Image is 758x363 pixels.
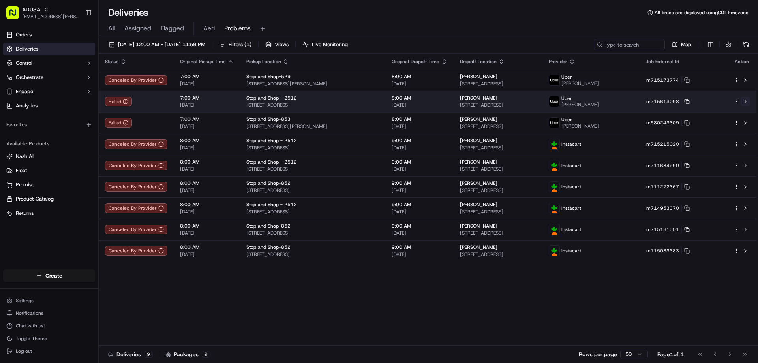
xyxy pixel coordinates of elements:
span: Instacart [561,226,581,233]
span: [STREET_ADDRESS] [460,166,536,172]
input: Got a question? Start typing here... [21,51,142,59]
span: Instacart [561,248,581,254]
span: 8:00 AM [392,116,447,122]
span: Pylon [79,134,96,140]
span: Map [681,41,691,48]
span: [PERSON_NAME] [561,123,599,129]
span: Uber [561,117,572,123]
span: m714953370 [646,205,679,211]
span: [STREET_ADDRESS] [246,209,379,215]
span: [DATE] [392,102,447,108]
span: m711272367 [646,184,679,190]
span: [STREET_ADDRESS] [246,166,379,172]
button: m711634990 [646,162,690,169]
span: [DATE] [180,145,234,151]
button: m715181301 [646,226,690,233]
span: [DATE] [392,251,447,258]
span: m715613098 [646,98,679,105]
span: Fleet [16,167,27,174]
button: Map [668,39,695,50]
span: [STREET_ADDRESS] [460,209,536,215]
span: [DATE] [392,166,447,172]
button: ADUSA [22,6,40,13]
button: Nash AI [3,150,95,163]
span: 8:00 AM [180,180,234,186]
div: Packages [166,350,210,358]
span: [DATE] [392,209,447,215]
button: ADUSA[EMAIL_ADDRESS][PERSON_NAME][DOMAIN_NAME] [3,3,82,22]
p: Rows per page [579,350,617,358]
button: m715173774 [646,77,690,83]
span: [STREET_ADDRESS] [460,251,536,258]
span: [STREET_ADDRESS] [460,145,536,151]
span: Product Catalog [16,196,54,203]
span: m715181301 [646,226,679,233]
span: Aeri [203,24,215,33]
div: Page 1 of 1 [657,350,684,358]
span: [DATE] [392,145,447,151]
button: Start new chat [134,78,144,87]
span: m680243309 [646,120,679,126]
div: Start new chat [27,75,129,83]
img: profile_instacart_ahold_partner.png [549,246,559,256]
div: Available Products [3,137,95,150]
span: 7:00 AM [180,116,234,122]
span: Instacart [561,205,581,211]
button: Orchestrate [3,71,95,84]
span: [PERSON_NAME] [460,116,497,122]
button: Canceled By Provider [105,246,167,256]
span: Knowledge Base [16,115,60,122]
span: Orchestrate [16,74,43,81]
span: Instacart [561,184,581,190]
button: Fleet [3,164,95,177]
span: Status [105,58,118,65]
button: Canceled By Provider [105,139,167,149]
span: [STREET_ADDRESS][PERSON_NAME] [246,81,379,87]
span: [STREET_ADDRESS] [460,102,536,108]
span: [PERSON_NAME] [460,223,497,229]
span: ( 1 ) [244,41,251,48]
button: Refresh [741,39,752,50]
span: Stop and Shop - 2512 [246,159,297,165]
img: 1736555255976-a54dd68f-1ca7-489b-9aae-adbdc363a1c4 [8,75,22,90]
span: Analytics [16,102,38,109]
img: profile_instacart_ahold_partner.png [549,160,559,171]
button: m680243309 [646,120,690,126]
span: Views [275,41,289,48]
h1: Deliveries [108,6,148,19]
span: Stop and Shop - 2512 [246,95,297,101]
span: [DATE] [392,81,447,87]
button: Live Monitoring [299,39,351,50]
a: 📗Knowledge Base [5,111,64,126]
span: Orders [16,31,32,38]
span: [PERSON_NAME] [460,159,497,165]
span: Assigned [124,24,151,33]
div: Canceled By Provider [105,75,167,85]
button: Settings [3,295,95,306]
span: Problems [224,24,251,33]
span: 9:00 AM [392,159,447,165]
span: 8:00 AM [180,159,234,165]
div: 📗 [8,115,14,122]
span: [DATE] [180,81,234,87]
span: [DATE] [180,209,234,215]
span: m715215020 [646,141,679,147]
span: 8:00 AM [392,95,447,101]
span: 8:00 AM [180,137,234,144]
div: We're available if you need us! [27,83,100,90]
span: [DATE] [180,123,234,130]
span: [STREET_ADDRESS] [246,102,379,108]
span: [STREET_ADDRESS] [246,187,379,194]
span: Original Dropoff Time [392,58,439,65]
span: [PERSON_NAME] [561,102,599,108]
button: Canceled By Provider [105,225,167,234]
div: Failed [105,118,132,128]
span: Promise [16,181,34,188]
button: Promise [3,179,95,191]
span: Stop and Shop - 2512 [246,137,297,144]
button: [EMAIL_ADDRESS][PERSON_NAME][DOMAIN_NAME] [22,13,79,20]
span: Settings [16,297,34,304]
img: profile_uber_ahold_partner.png [549,75,559,85]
